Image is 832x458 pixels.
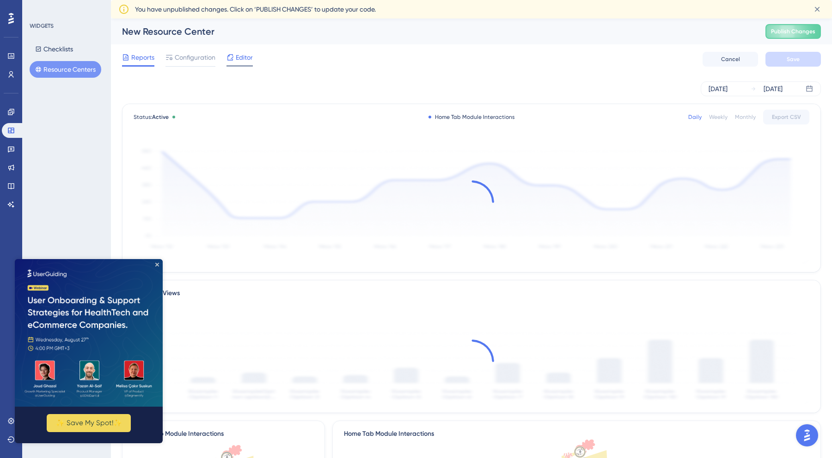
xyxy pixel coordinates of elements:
[772,113,801,121] span: Export CSV
[175,52,215,63] span: Configuration
[764,83,783,94] div: [DATE]
[721,56,740,63] span: Cancel
[771,28,815,35] span: Publish Changes
[765,24,821,39] button: Publish Changes
[688,113,702,121] div: Daily
[141,4,144,7] div: Close Preview
[131,52,154,63] span: Reports
[787,56,800,63] span: Save
[30,61,101,78] button: Resource Centers
[135,4,376,15] span: You have unpublished changes. Click on ‘PUBLISH CHANGES’ to update your code.
[30,41,79,57] button: Checklists
[735,113,756,121] div: Monthly
[763,110,809,124] button: Export CSV
[236,52,253,63] span: Editor
[134,113,169,121] span: Status:
[703,52,758,67] button: Cancel
[30,22,54,30] div: WIDGETS
[134,428,224,439] div: Home Tab Module Interactions
[122,25,742,38] div: New Resource Center
[32,155,116,173] button: ✨ Save My Spot!✨
[152,114,169,120] span: Active
[765,52,821,67] button: Save
[344,428,809,439] div: Home Tab Module Interactions
[793,421,821,449] iframe: UserGuiding AI Assistant Launcher
[428,113,514,121] div: Home Tab Module Interactions
[709,113,728,121] div: Weekly
[709,83,728,94] div: [DATE]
